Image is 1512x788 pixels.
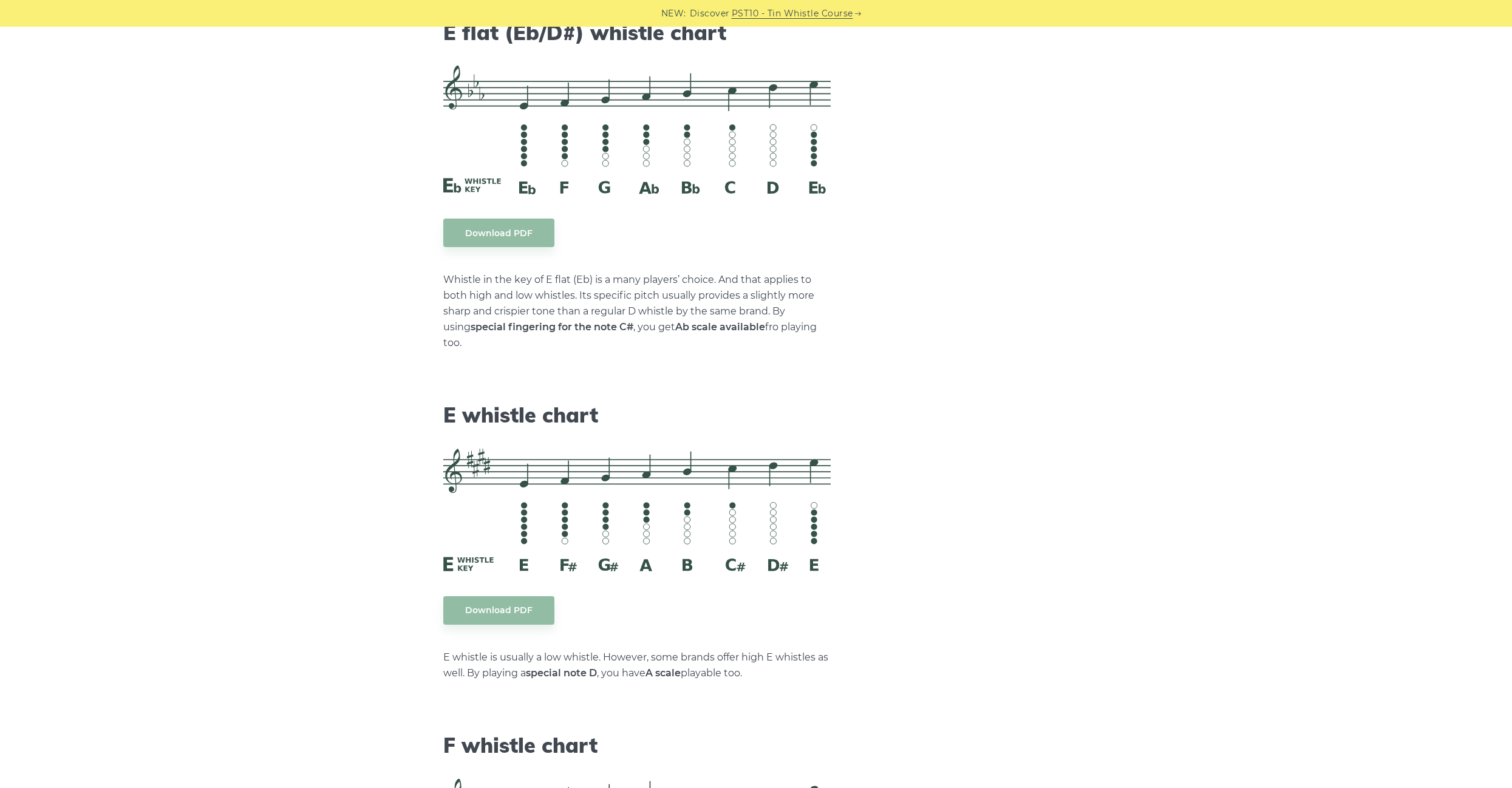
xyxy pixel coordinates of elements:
h2: E flat (Eb/D#) whistle chart [443,21,831,46]
img: E flat (Eb) Whistle Fingering Chart And Notes [443,66,831,194]
strong: Ab scale available [675,321,765,333]
a: Download PDF [443,219,554,247]
a: PST10 - Tin Whistle Course [732,7,853,21]
a: Download PDF [443,596,554,625]
span: Discover [690,7,730,21]
strong: A scale [645,667,681,679]
strong: special note D [526,667,597,679]
strong: special fingering for the note C# [471,321,633,333]
p: Whistle in the key of E flat (Eb) is a many players’ choice. And that applies to both high and lo... [443,272,831,351]
p: E whistle is usually a low whistle. However, some brands offer high E whistles as well. By playin... [443,650,831,681]
h2: E whistle chart [443,403,831,428]
img: E Whistle Fingering Chart And Notes [443,449,831,571]
span: NEW: [661,7,686,21]
h2: F whistle chart [443,733,831,758]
